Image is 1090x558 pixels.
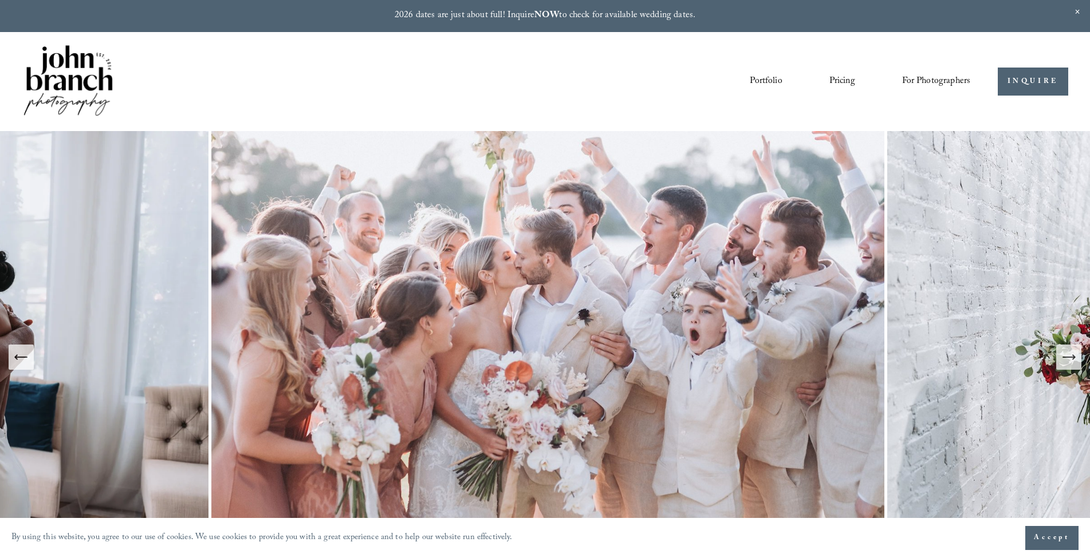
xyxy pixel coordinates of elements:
a: INQUIRE [998,68,1068,96]
button: Next Slide [1056,345,1081,370]
span: Accept [1034,532,1070,544]
button: Previous Slide [9,345,34,370]
a: Pricing [829,72,855,92]
span: For Photographers [902,73,971,90]
img: John Branch IV Photography [22,43,115,120]
p: By using this website, you agree to our use of cookies. We use cookies to provide you with a grea... [11,530,513,547]
a: folder dropdown [902,72,971,92]
button: Accept [1025,526,1079,550]
a: Portfolio [750,72,782,92]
